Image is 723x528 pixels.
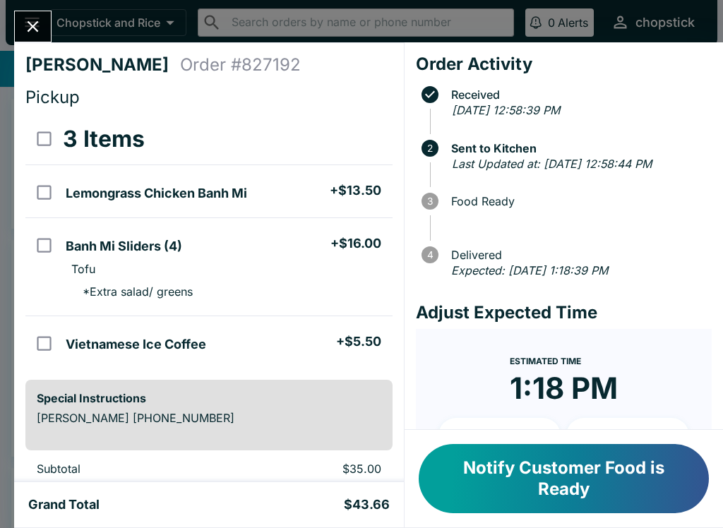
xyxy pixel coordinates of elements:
[71,284,193,299] p: * Extra salad/ greens
[416,302,712,323] h4: Adjust Expected Time
[427,143,433,154] text: 2
[452,157,652,171] em: Last Updated at: [DATE] 12:58:44 PM
[444,142,712,155] span: Sent to Kitchen
[63,125,145,153] h3: 3 Items
[25,87,80,107] span: Pickup
[37,462,220,476] p: Subtotal
[25,114,393,368] table: orders table
[444,248,712,261] span: Delivered
[66,238,182,255] h5: Banh Mi Sliders (4)
[416,54,712,75] h4: Order Activity
[66,336,206,353] h5: Vietnamese Ice Coffee
[444,195,712,208] span: Food Ready
[242,462,381,476] p: $35.00
[66,185,247,202] h5: Lemongrass Chicken Banh Mi
[510,370,618,407] time: 1:18 PM
[566,418,689,453] button: + 20
[427,196,433,207] text: 3
[438,418,561,453] button: + 10
[451,263,608,277] em: Expected: [DATE] 1:18:39 PM
[419,444,709,513] button: Notify Customer Food is Ready
[344,496,390,513] h5: $43.66
[180,54,301,76] h4: Order # 827192
[37,411,381,425] p: [PERSON_NAME] [PHONE_NUMBER]
[15,11,51,42] button: Close
[71,262,95,276] p: Tofu
[25,54,180,76] h4: [PERSON_NAME]
[426,249,433,260] text: 4
[330,235,381,252] h5: + $16.00
[336,333,381,350] h5: + $5.50
[452,103,560,117] em: [DATE] 12:58:39 PM
[444,88,712,101] span: Received
[28,496,100,513] h5: Grand Total
[510,356,581,366] span: Estimated Time
[330,182,381,199] h5: + $13.50
[37,391,381,405] h6: Special Instructions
